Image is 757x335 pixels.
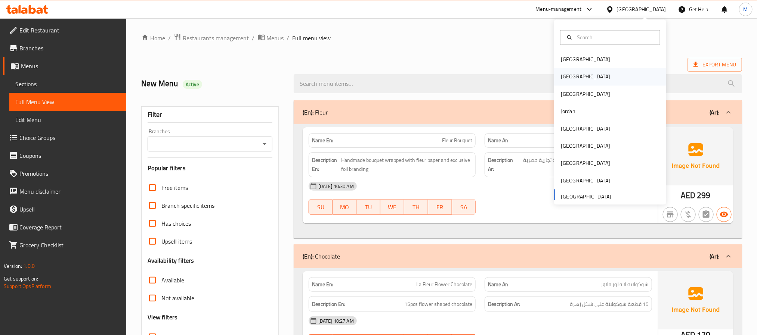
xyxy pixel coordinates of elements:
[717,207,732,222] button: Available
[3,236,126,254] a: Grocery Checklist
[183,34,249,43] span: Restaurants management
[3,21,126,39] a: Edit Restaurant
[452,200,476,215] button: SA
[174,33,249,43] a: Restaurants management
[570,300,649,309] span: 15 قطعة شوكولاتة على شكل زهرة
[312,137,333,144] strong: Name En:
[699,207,714,222] button: Not has choices
[488,300,520,309] strong: Description Ar:
[19,187,120,196] span: Menu disclaimer
[161,183,188,192] span: Free items
[431,202,449,213] span: FR
[442,137,472,144] span: Fleur Bouquet
[3,165,126,182] a: Promotions
[693,60,736,69] span: Export Menu
[148,107,272,123] div: Filter
[258,33,284,43] a: Menus
[294,100,742,124] div: (En): Fleur(Ar):
[287,34,290,43] li: /
[561,107,575,116] div: Jordan
[681,207,696,222] button: Purchased item
[710,107,720,118] b: (Ar):
[161,237,192,246] span: Upsell items
[315,183,357,190] span: [DATE] 10:30 AM
[561,159,610,167] div: [GEOGRAPHIC_DATA]
[19,26,120,35] span: Edit Restaurant
[294,124,742,238] div: (En): Fleur(Ar):
[309,200,333,215] button: SU
[404,200,428,215] button: TH
[9,111,126,129] a: Edit Menu
[19,223,120,232] span: Coverage Report
[15,115,120,124] span: Edit Menu
[416,281,472,288] span: La Fleur Flower Chocolate
[312,156,340,174] strong: Description En:
[259,139,270,149] button: Open
[4,261,22,271] span: Version:
[561,56,610,64] div: [GEOGRAPHIC_DATA]
[428,200,452,215] button: FR
[303,251,313,262] b: (En):
[574,33,655,41] input: Search
[148,164,272,172] h3: Popular filters
[601,281,649,288] span: شوكولاتة لا فلور فلاور
[267,34,284,43] span: Menus
[536,5,582,14] div: Menu-management
[15,97,120,106] span: Full Menu View
[141,78,285,89] h2: New Menu
[312,281,333,288] strong: Name En:
[9,93,126,111] a: Full Menu View
[23,261,35,271] span: 1.0.0
[19,205,120,214] span: Upsell
[19,241,120,250] span: Grocery Checklist
[4,274,38,284] span: Get support on:
[293,34,331,43] span: Full menu view
[356,200,380,215] button: TU
[312,202,330,213] span: SU
[315,317,357,325] span: [DATE] 10:27 AM
[141,33,742,43] nav: breadcrumb
[617,5,666,13] div: [GEOGRAPHIC_DATA]
[148,313,178,322] h3: View filters
[697,188,710,203] span: 299
[294,244,742,268] div: (En): Chocolate(Ar):
[303,108,328,117] p: Fleur
[161,276,184,285] span: Available
[744,5,748,13] span: M
[404,300,472,309] span: 15pcs flower shaped chocolate
[9,75,126,93] a: Sections
[3,129,126,147] a: Choice Groups
[15,79,120,88] span: Sections
[148,256,194,265] h3: Availability filters
[561,73,610,81] div: [GEOGRAPHIC_DATA]
[303,107,313,118] b: (En):
[359,202,377,213] span: TU
[561,90,610,98] div: [GEOGRAPHIC_DATA]
[710,251,720,262] b: (Ar):
[561,176,610,185] div: [GEOGRAPHIC_DATA]
[19,169,120,178] span: Promotions
[19,151,120,160] span: Coupons
[161,201,214,210] span: Branch specific items
[3,39,126,57] a: Branches
[3,218,126,236] a: Coverage Report
[312,300,345,309] strong: Description En:
[3,182,126,200] a: Menu disclaimer
[141,34,165,43] a: Home
[658,271,733,329] img: Ae5nvW7+0k+MAAAAAElFTkSuQmCC
[161,294,194,303] span: Not available
[488,281,508,288] strong: Name Ar:
[561,142,610,150] div: [GEOGRAPHIC_DATA]
[688,58,742,72] span: Export Menu
[19,44,120,53] span: Branches
[336,202,353,213] span: MO
[161,219,191,228] span: Has choices
[561,125,610,133] div: [GEOGRAPHIC_DATA]
[3,200,126,218] a: Upsell
[407,202,425,213] span: TH
[455,202,473,213] span: SA
[168,34,171,43] li: /
[183,80,202,89] div: Active
[658,127,733,185] img: Ae5nvW7+0k+MAAAAAElFTkSuQmCC
[19,133,120,142] span: Choice Groups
